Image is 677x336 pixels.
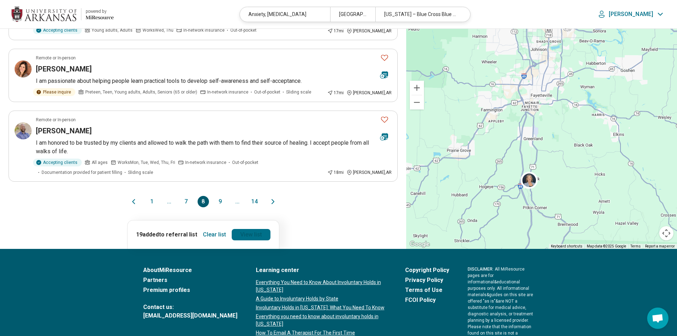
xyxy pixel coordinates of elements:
a: Terms of Use [405,286,449,294]
a: Premium profiles [143,286,237,294]
div: [PERSON_NAME] , AR [346,169,392,176]
p: 19 added [136,230,197,239]
button: Favorite [377,50,392,65]
span: Sliding scale [128,169,153,176]
div: Anxiety, [MEDICAL_DATA] [240,7,330,22]
button: Map camera controls [659,226,673,240]
div: 17 mi [327,28,344,34]
button: 8 [198,196,209,207]
span: In-network insurance [207,89,248,95]
div: Open chat [647,308,668,329]
span: ... [163,196,175,207]
h3: [PERSON_NAME] [36,64,92,74]
span: DISCLAIMER [468,267,493,272]
a: Report a map error [645,244,675,248]
div: Accepting clients [33,159,82,166]
span: Out-of-pocket [230,27,257,33]
span: ... [232,196,243,207]
span: to referral list [159,231,197,238]
div: Accepting clients [33,26,82,34]
p: I am honored to be trusted by my clients and allowed to walk the path with them to find their sou... [36,139,392,156]
span: Map data ©2025 Google [587,244,626,248]
div: 17 mi [327,90,344,96]
span: Sliding scale [286,89,311,95]
a: Involuntary Holds in [US_STATE]: What You Need To Know [256,304,387,311]
button: 7 [181,196,192,207]
div: [PERSON_NAME] , AR [346,28,392,34]
button: 9 [215,196,226,207]
button: Clear list [200,229,229,240]
a: Copyright Policy [405,266,449,274]
span: All ages [92,159,108,166]
img: Google [408,240,431,249]
a: AboutMiResource [143,266,237,274]
span: Out-of-pocket [254,89,280,95]
a: Learning center [256,266,387,274]
a: Terms (opens in new tab) [630,244,641,248]
span: Out-of-pocket [232,159,258,166]
p: Remote or In-person [36,55,76,61]
div: 18 mi [327,169,344,176]
p: [PERSON_NAME] [609,11,653,18]
a: View list [232,229,270,240]
img: University of Arkansas [11,6,77,23]
a: University of Arkansaspowered by [11,6,114,23]
div: Please inquire [33,88,75,96]
a: A Guide to Involuntary Holds by State [256,295,387,303]
span: Documentation provided for patient filling [42,169,122,176]
button: 14 [249,196,260,207]
button: 1 [146,196,158,207]
div: [PERSON_NAME] , AR [346,90,392,96]
button: Zoom in [410,81,424,95]
h3: [PERSON_NAME] [36,126,92,136]
a: Open this area in Google Maps (opens a new window) [408,240,431,249]
div: [GEOGRAPHIC_DATA], [GEOGRAPHIC_DATA] [330,7,375,22]
span: Young adults, Adults [92,27,133,33]
button: Favorite [377,112,392,127]
div: [US_STATE] – Blue Cross Blue Shield [375,7,466,22]
a: Privacy Policy [405,276,449,284]
a: Everything You Need to Know About Involuntary Holds in [US_STATE] [256,279,387,294]
span: Preteen, Teen, Young adults, Adults, Seniors (65 or older) [85,89,197,95]
a: [EMAIL_ADDRESS][DOMAIN_NAME] [143,311,237,320]
button: Zoom out [410,95,424,110]
span: Contact us: [143,303,237,311]
a: FCOI Policy [405,296,449,304]
span: In-network insurance [183,27,225,33]
span: In-network insurance [185,159,226,166]
p: Remote or In-person [36,117,76,123]
span: Works Wed, Thu [143,27,173,33]
div: powered by [86,8,114,15]
p: I am passionate about helping people learn practical tools to develop self-awareness and self-acc... [36,77,392,85]
button: Keyboard shortcuts [551,244,582,249]
a: Partners [143,276,237,284]
a: Everything you need to know about involuntary holds in [US_STATE] [256,313,387,328]
button: Next page [269,196,277,207]
span: Works Mon, Tue, Wed, Thu, Fri [118,159,175,166]
button: Previous page [129,196,138,207]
